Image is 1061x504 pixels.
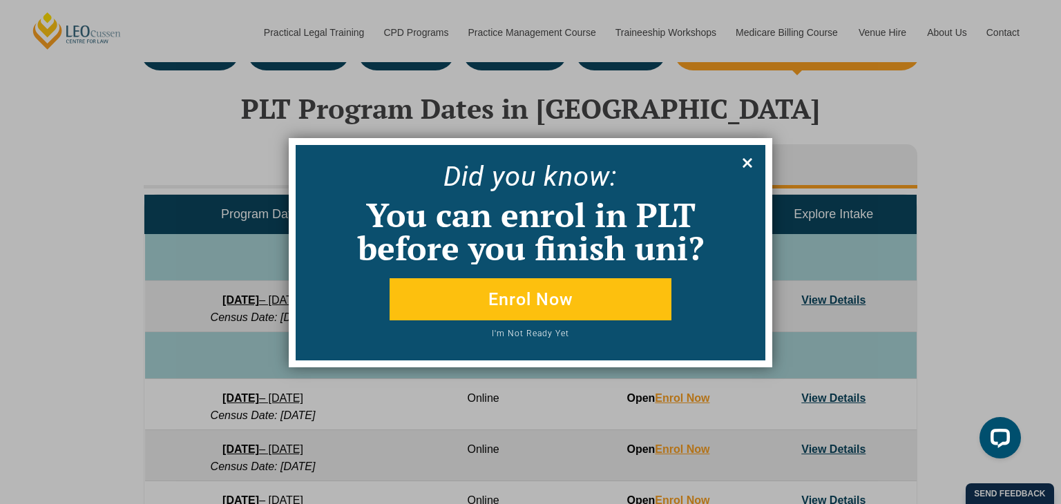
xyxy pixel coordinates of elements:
span: You can enrol in PLT before you finish uni? [358,193,704,270]
button: I'm Not Ready Yet [343,329,718,347]
iframe: LiveChat chat widget [968,411,1026,469]
button: Close [736,152,758,174]
span: Did yo [443,160,521,193]
span: u know: [521,160,618,193]
button: Enrol Now [390,278,671,320]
